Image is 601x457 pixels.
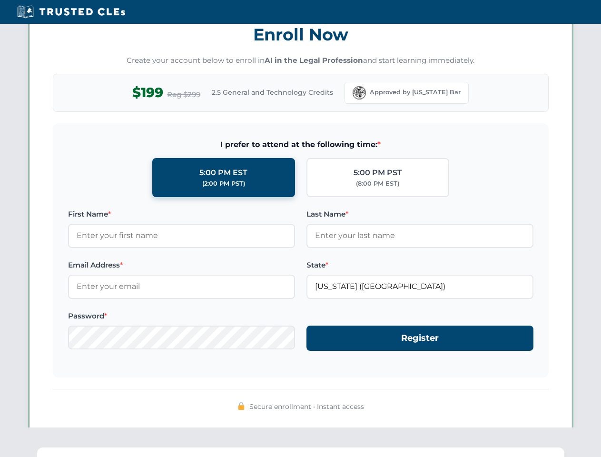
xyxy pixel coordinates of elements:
[68,310,295,322] label: Password
[68,139,533,151] span: I prefer to attend at the following time:
[353,86,366,99] img: Florida Bar
[306,209,533,220] label: Last Name
[14,5,128,19] img: Trusted CLEs
[306,326,533,351] button: Register
[306,275,533,298] input: Florida (FL)
[68,275,295,298] input: Enter your email
[356,179,399,189] div: (8:00 PM EST)
[249,401,364,412] span: Secure enrollment • Instant access
[53,55,549,66] p: Create your account below to enroll in and start learning immediately.
[212,87,333,98] span: 2.5 General and Technology Credits
[354,167,402,179] div: 5:00 PM PST
[53,20,549,50] h3: Enroll Now
[237,402,245,410] img: 🔒
[306,259,533,271] label: State
[202,179,245,189] div: (2:00 PM PST)
[68,224,295,248] input: Enter your first name
[370,88,461,97] span: Approved by [US_STATE] Bar
[68,209,295,220] label: First Name
[265,56,363,65] strong: AI in the Legal Profession
[199,167,247,179] div: 5:00 PM EST
[306,224,533,248] input: Enter your last name
[167,89,200,100] span: Reg $299
[68,259,295,271] label: Email Address
[132,82,163,103] span: $199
